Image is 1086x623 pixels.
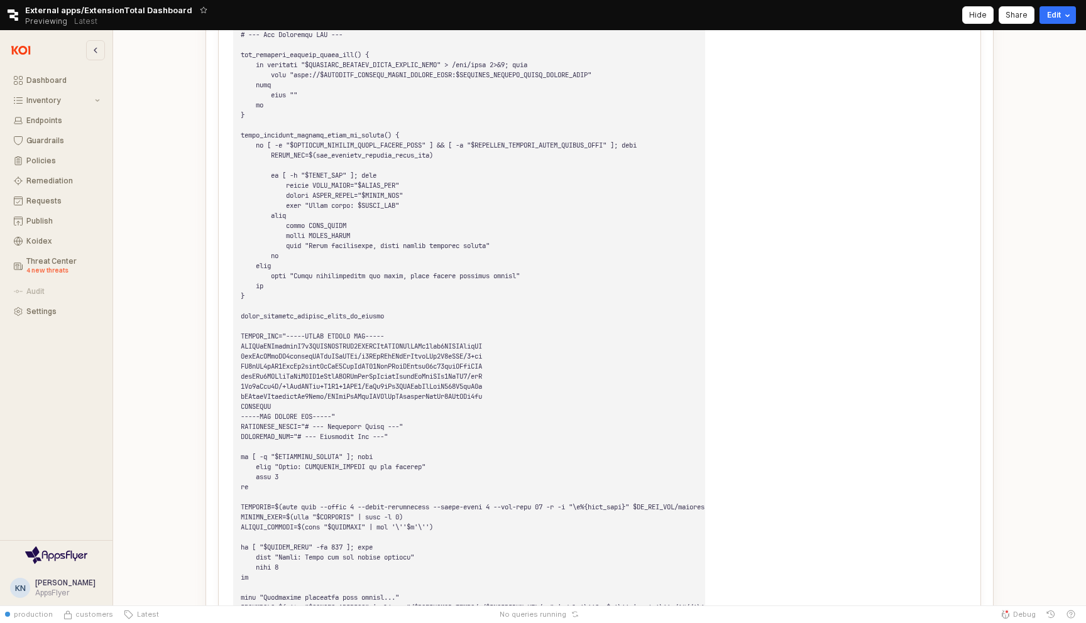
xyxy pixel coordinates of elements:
[26,176,100,185] div: Remediation
[1039,6,1076,24] button: Edit
[25,15,67,28] span: Previewing
[58,605,118,623] button: Source Control
[197,4,210,16] button: Add app to favorites
[1006,10,1028,20] p: Share
[6,283,107,300] button: Audit
[26,156,100,165] div: Policies
[75,609,113,619] span: customers
[10,578,30,598] button: KN
[26,96,92,105] div: Inventory
[6,172,107,190] button: Remediation
[6,212,107,230] button: Publish
[962,6,994,24] button: Hide app
[74,16,97,26] p: Latest
[6,92,107,109] button: Inventory
[569,610,581,618] button: Reset app state
[35,588,96,598] div: AppsFlyer
[118,605,164,623] button: Latest
[6,232,107,250] button: Koidex
[26,257,100,276] div: Threat Center
[26,197,100,205] div: Requests
[6,252,107,280] button: Threat Center
[6,72,107,89] button: Dashboard
[6,112,107,129] button: Endpoints
[6,152,107,170] button: Policies
[969,7,987,23] div: Hide
[26,307,100,316] div: Settings
[6,303,107,320] button: Settings
[113,30,1086,605] main: App Frame
[1041,605,1061,623] button: History
[26,287,100,296] div: Audit
[26,136,100,145] div: Guardrails
[35,578,96,587] span: [PERSON_NAME]
[26,116,100,125] div: Endpoints
[6,192,107,210] button: Requests
[133,609,159,619] span: Latest
[26,76,100,85] div: Dashboard
[15,582,26,594] div: KN
[1013,609,1036,619] span: Debug
[14,609,53,619] span: production
[1061,605,1081,623] button: Help
[26,266,100,276] div: 4 new threats
[67,13,104,30] button: Releases and History
[6,132,107,149] button: Guardrails
[500,609,566,619] span: No queries running
[26,217,100,225] div: Publish
[25,4,192,16] span: External apps/ExtensionTotal Dashboard
[26,237,100,246] div: Koidex
[995,605,1041,623] button: Debug
[25,13,104,30] div: Previewing Latest
[999,6,1034,24] button: Share app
